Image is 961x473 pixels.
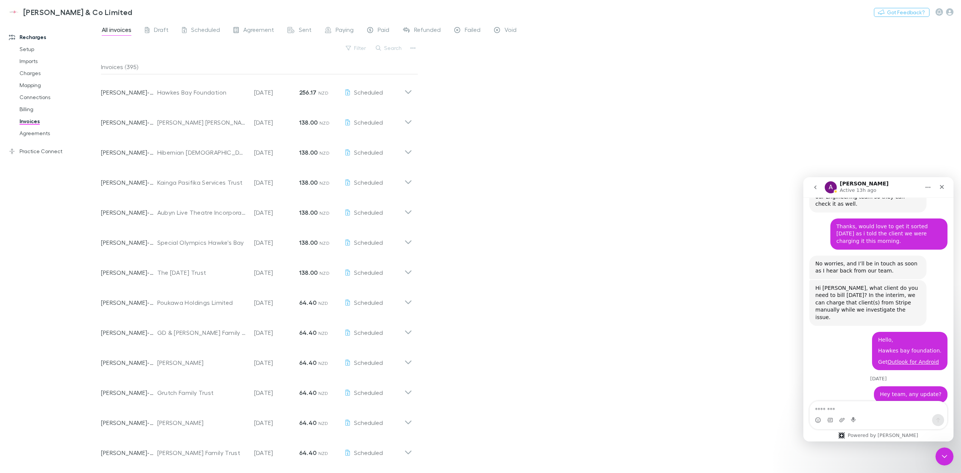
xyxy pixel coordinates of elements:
span: NZD [319,210,330,216]
span: Scheduled [354,329,383,336]
p: [PERSON_NAME]-0095 [101,88,157,97]
div: Aubyn Live Theatre Incorporated [157,208,247,217]
button: Search [372,44,406,53]
strong: 64.40 [299,359,317,366]
span: Scheduled [354,449,383,456]
p: [PERSON_NAME]-0054 [101,268,157,277]
a: Practice Connect [2,145,107,157]
span: Scheduled [354,119,383,126]
div: Grutch Family Trust [157,388,247,397]
div: [PERSON_NAME]-0054The [DATE] Trust[DATE]138.00 NZDScheduled [95,255,418,285]
div: [PERSON_NAME] [157,358,247,367]
div: The [DATE] Trust [157,268,247,277]
p: [PERSON_NAME]-0097 [101,238,157,247]
p: [DATE] [254,358,299,367]
strong: 138.00 [299,149,318,156]
span: Scheduled [354,179,383,186]
span: Scheduled [354,419,383,426]
p: [DATE] [254,178,299,187]
p: [DATE] [254,418,299,427]
span: Scheduled [354,299,383,306]
button: Got Feedback? [874,8,929,17]
span: Scheduled [354,239,383,246]
div: [PERSON_NAME]-0024[PERSON_NAME][DATE]64.40 NZDScheduled [95,345,418,375]
div: [PERSON_NAME]-0074[PERSON_NAME] Family Trust[DATE]64.40 NZDScheduled [95,435,418,465]
div: [PERSON_NAME]-0052Hibernian [DEMOGRAPHIC_DATA] Benefit Society Branch 172[DATE]138.00 NZDScheduled [95,134,418,164]
p: [PERSON_NAME]-0027 [101,298,157,307]
img: Epplett & Co Limited's Logo [8,8,20,17]
span: Draft [154,26,169,36]
a: Mapping [12,79,107,91]
strong: 138.00 [299,179,318,186]
div: [PERSON_NAME]-0078GD & [PERSON_NAME] Family Trust[DATE]64.40 NZDScheduled [95,315,418,345]
iframe: Intercom live chat [803,177,953,441]
strong: 64.40 [299,449,317,456]
p: [DATE] [254,268,299,277]
div: Poukawa Holdings Limited [157,298,247,307]
div: Hibernian [DEMOGRAPHIC_DATA] Benefit Society Branch 172 [157,148,247,157]
p: [DATE] [254,118,299,127]
div: [PERSON_NAME]-0094[PERSON_NAME][DATE]64.40 NZDScheduled [95,405,418,435]
div: GD & [PERSON_NAME] Family Trust [157,328,247,337]
div: [PERSON_NAME]-0095Hawkes Bay Foundation[DATE]256.17 NZDScheduled [95,74,418,104]
a: Invoices [12,115,107,127]
p: [PERSON_NAME]-0106 [101,118,157,127]
span: NZD [319,270,330,276]
span: Scheduled [354,269,383,276]
p: [DATE] [254,388,299,397]
p: [PERSON_NAME]-0078 [101,328,157,337]
p: [PERSON_NAME]-0052 [101,148,157,157]
p: [PERSON_NAME]-0008 [101,178,157,187]
p: [PERSON_NAME]-0032 [101,208,157,217]
span: NZD [318,90,328,96]
p: [DATE] [254,208,299,217]
a: Charges [12,67,107,79]
div: Special Olympics Hawke's Bay [157,238,247,247]
span: All invoices [102,26,131,36]
div: [PERSON_NAME]-0032Aubyn Live Theatre Incorporated[DATE]138.00 NZDScheduled [95,194,418,224]
div: [PERSON_NAME]-0085Grutch Family Trust[DATE]64.40 NZDScheduled [95,375,418,405]
strong: 138.00 [299,119,318,126]
p: [DATE] [254,448,299,457]
span: Scheduled [354,389,383,396]
span: NZD [318,360,328,366]
span: Refunded [414,26,441,36]
strong: 64.40 [299,389,317,396]
strong: 138.00 [299,209,318,216]
span: Paid [378,26,389,36]
p: [PERSON_NAME]-0024 [101,358,157,367]
p: [DATE] [254,238,299,247]
span: Paying [336,26,354,36]
strong: 64.40 [299,419,317,426]
div: [PERSON_NAME]-0106[PERSON_NAME] [PERSON_NAME][DATE]138.00 NZDScheduled [95,104,418,134]
p: [DATE] [254,298,299,307]
span: Sent [299,26,312,36]
span: Scheduled [354,209,383,216]
span: Scheduled [354,149,383,156]
span: NZD [318,330,328,336]
div: Hawkes Bay Foundation [157,88,247,97]
span: Scheduled [191,26,220,36]
p: [DATE] [254,148,299,157]
span: Failed [465,26,480,36]
p: [PERSON_NAME]-0085 [101,388,157,397]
